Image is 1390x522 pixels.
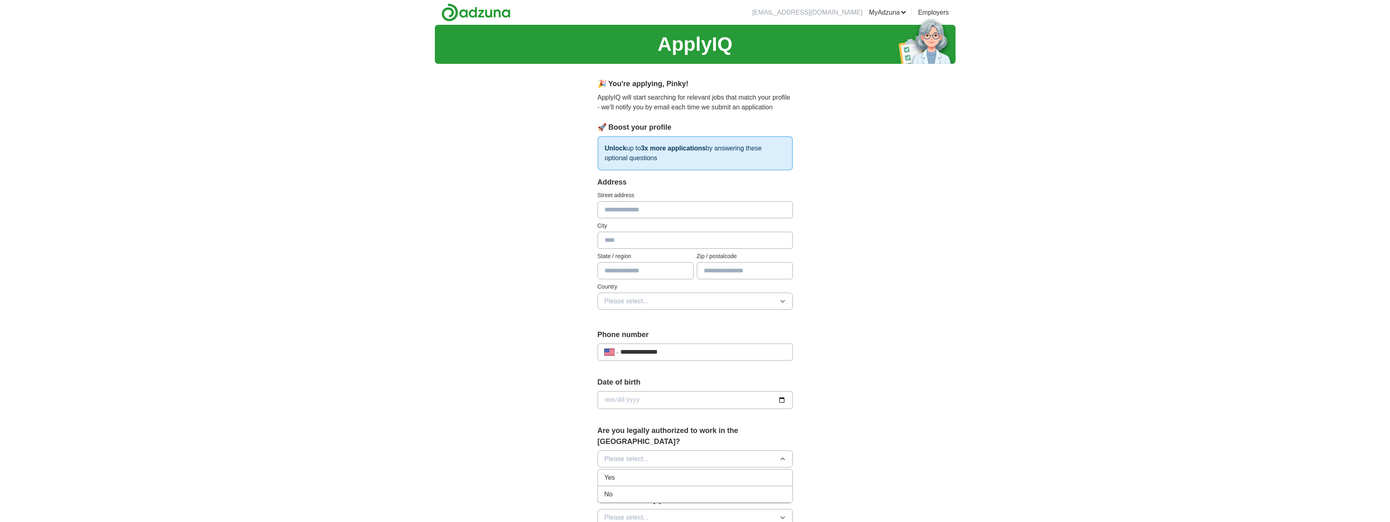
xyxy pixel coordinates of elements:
img: Adzuna logo [441,3,511,22]
label: Zip / postalcode [697,252,793,261]
span: Please select... [604,296,649,306]
span: No [604,489,613,499]
button: Please select... [598,450,793,468]
label: City [598,222,793,230]
span: Please select... [604,454,649,464]
a: MyAdzuna [869,8,906,17]
label: Country [598,283,793,291]
label: State / region [598,252,694,261]
p: ApplyIQ will start searching for relevant jobs that match your profile - we'll notify you by emai... [598,93,793,112]
strong: 3x more applications [641,145,705,152]
button: Please select... [598,293,793,310]
li: [EMAIL_ADDRESS][DOMAIN_NAME] [752,8,862,17]
h1: ApplyIQ [657,30,732,59]
p: up to by answering these optional questions [598,136,793,170]
span: Yes [604,473,615,483]
div: 🎉 You're applying , Pinky ! [598,78,793,89]
label: Are you legally authorized to work in the [GEOGRAPHIC_DATA]? [598,425,793,447]
label: Street address [598,191,793,200]
strong: Unlock [605,145,626,152]
div: 🚀 Boost your profile [598,122,793,133]
a: Employers [918,8,949,17]
label: Phone number [598,329,793,340]
div: Address [598,177,793,188]
label: Date of birth [598,377,793,388]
